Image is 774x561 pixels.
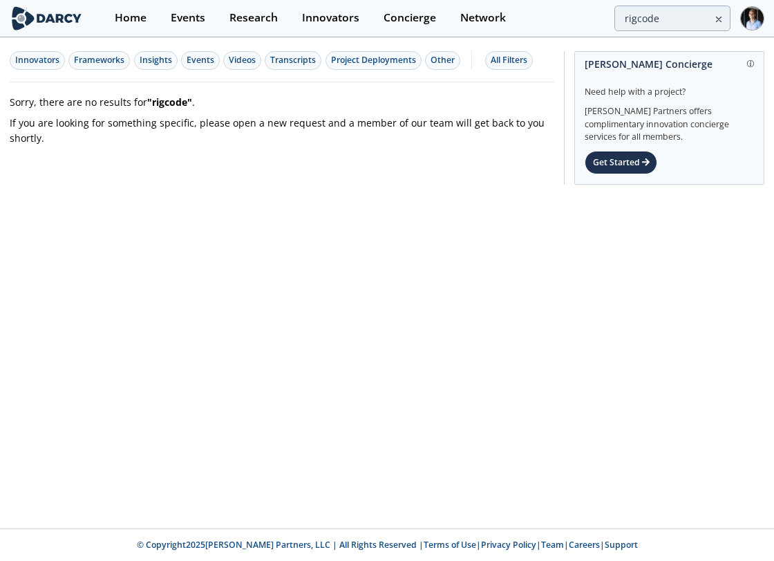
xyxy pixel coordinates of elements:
[716,506,760,547] iframe: chat widget
[68,51,130,70] button: Frameworks
[187,54,214,66] div: Events
[302,12,359,24] div: Innovators
[115,12,147,24] div: Home
[74,54,124,66] div: Frameworks
[491,54,527,66] div: All Filters
[614,6,730,31] input: Advanced Search
[481,539,536,551] a: Privacy Policy
[53,539,721,551] p: © Copyright 2025 [PERSON_NAME] Partners, LLC | All Rights Reserved | | | | |
[10,95,554,111] p: Sorry, there are no results for .
[485,51,533,70] button: All Filters
[325,51,422,70] button: Project Deployments
[569,539,600,551] a: Careers
[10,51,65,70] button: Innovators
[171,12,205,24] div: Events
[585,151,657,174] div: Get Started
[229,12,278,24] div: Research
[431,54,455,66] div: Other
[424,539,476,551] a: Terms of Use
[541,539,564,551] a: Team
[229,54,256,66] div: Videos
[384,12,436,24] div: Concierge
[15,54,59,66] div: Innovators
[585,76,754,98] div: Need help with a project?
[147,95,192,109] strong: " rigcode "
[460,12,506,24] div: Network
[134,51,178,70] button: Insights
[740,6,764,30] img: Profile
[747,60,755,68] img: information.svg
[605,539,638,551] a: Support
[585,52,754,76] div: [PERSON_NAME] Concierge
[10,116,554,147] p: If you are looking for something specific, please open a new request and a member of our team wil...
[270,54,316,66] div: Transcripts
[265,51,321,70] button: Transcripts
[140,54,172,66] div: Insights
[10,6,84,30] img: logo-wide.svg
[181,51,220,70] button: Events
[585,98,754,144] div: [PERSON_NAME] Partners offers complimentary innovation concierge services for all members.
[331,54,416,66] div: Project Deployments
[223,51,261,70] button: Videos
[425,51,460,70] button: Other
